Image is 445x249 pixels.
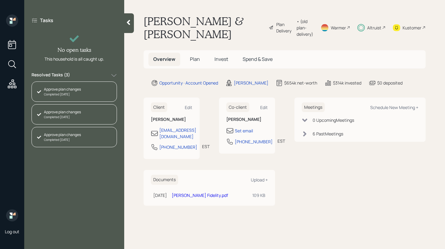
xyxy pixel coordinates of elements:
[44,92,81,97] div: Completed [DATE]
[153,192,167,198] div: [DATE]
[297,18,313,37] div: • (old plan-delivery)
[235,128,253,134] div: Set email
[252,192,265,198] div: 109 KB
[32,72,70,79] label: Resolved Tasks ( 3 )
[40,17,53,24] label: Tasks
[44,138,81,142] div: Completed [DATE]
[277,138,285,144] div: EST
[58,47,91,53] h4: No open tasks
[313,131,343,137] div: 6 Past Meeting s
[302,102,325,112] h6: Meetings
[151,102,167,112] h6: Client
[226,117,268,122] h6: [PERSON_NAME]
[403,25,421,31] div: Kustomer
[276,21,294,34] div: Plan Delivery
[44,132,81,138] div: Approve plan changes
[159,144,197,150] div: [PHONE_NUMBER]
[235,138,273,145] div: [PHONE_NUMBER]
[214,56,228,62] span: Invest
[45,56,104,62] div: This household is all caught up.
[377,80,403,86] div: $0 deposited
[313,117,354,123] div: 0 Upcoming Meeting s
[234,80,268,86] div: [PERSON_NAME]
[172,192,228,198] a: [PERSON_NAME] Fidelity.pdf
[284,80,317,86] div: $654k net-worth
[370,105,418,110] div: Schedule New Meeting +
[367,25,381,31] div: Altruist
[202,143,210,150] div: EST
[185,105,192,110] div: Edit
[151,175,178,185] h6: Documents
[243,56,273,62] span: Spend & Save
[331,25,346,31] div: Warmer
[44,115,81,119] div: Completed [DATE]
[5,229,19,234] div: Log out
[44,87,81,92] div: Approve plan changes
[144,15,264,41] h1: [PERSON_NAME] & [PERSON_NAME]
[159,80,218,86] div: Opportunity · Account Opened
[159,127,196,140] div: [EMAIL_ADDRESS][DOMAIN_NAME]
[333,80,361,86] div: $314k invested
[190,56,200,62] span: Plan
[251,177,268,183] div: Upload +
[151,117,192,122] h6: [PERSON_NAME]
[260,105,268,110] div: Edit
[44,109,81,115] div: Approve plan changes
[153,56,175,62] span: Overview
[6,209,18,221] img: retirable_logo.png
[226,102,249,112] h6: Co-client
